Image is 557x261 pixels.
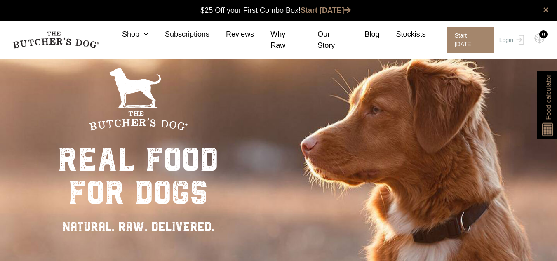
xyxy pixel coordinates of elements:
a: Blog [348,29,380,40]
a: Login [497,27,524,53]
a: Reviews [209,29,254,40]
div: real food for dogs [58,143,219,209]
a: Why Raw [254,29,301,51]
a: Subscriptions [148,29,209,40]
a: Start [DATE] [438,27,497,53]
span: Food calculator [543,75,553,120]
a: Shop [106,29,148,40]
span: Start [DATE] [447,27,494,53]
a: close [543,5,549,15]
a: Stockists [380,29,426,40]
a: Start [DATE] [301,6,351,14]
div: NATURAL. RAW. DELIVERED. [58,217,219,236]
div: 0 [539,30,548,38]
a: Our Story [301,29,348,51]
img: TBD_Cart-Empty.png [534,33,545,44]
